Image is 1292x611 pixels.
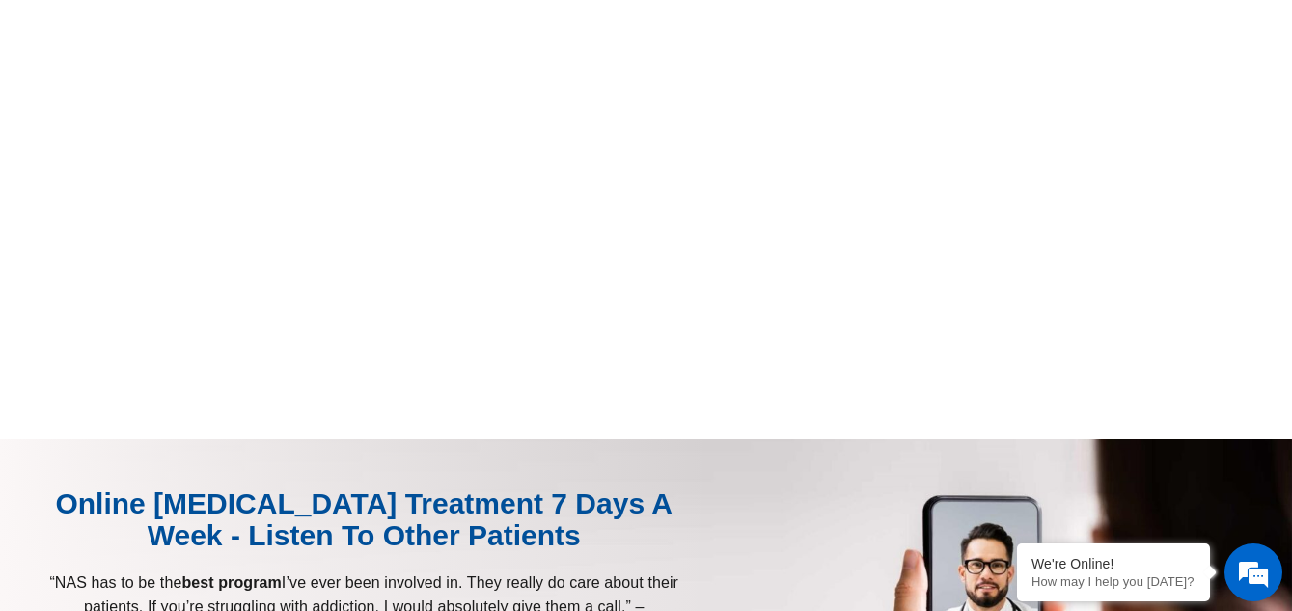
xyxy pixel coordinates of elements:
span: We're online! [112,182,266,377]
div: Minimize live chat window [316,10,363,56]
div: Navigation go back [21,99,50,128]
div: Chat with us now [129,101,353,126]
div: We're Online! [1031,556,1196,571]
div: Online [MEDICAL_DATA] Treatment 7 Days A Week - Listen to Other Patients [19,487,708,551]
textarea: Type your message and hit 'Enter' [10,406,368,474]
strong: best program [181,574,281,591]
p: How may I help you today? [1031,574,1196,589]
